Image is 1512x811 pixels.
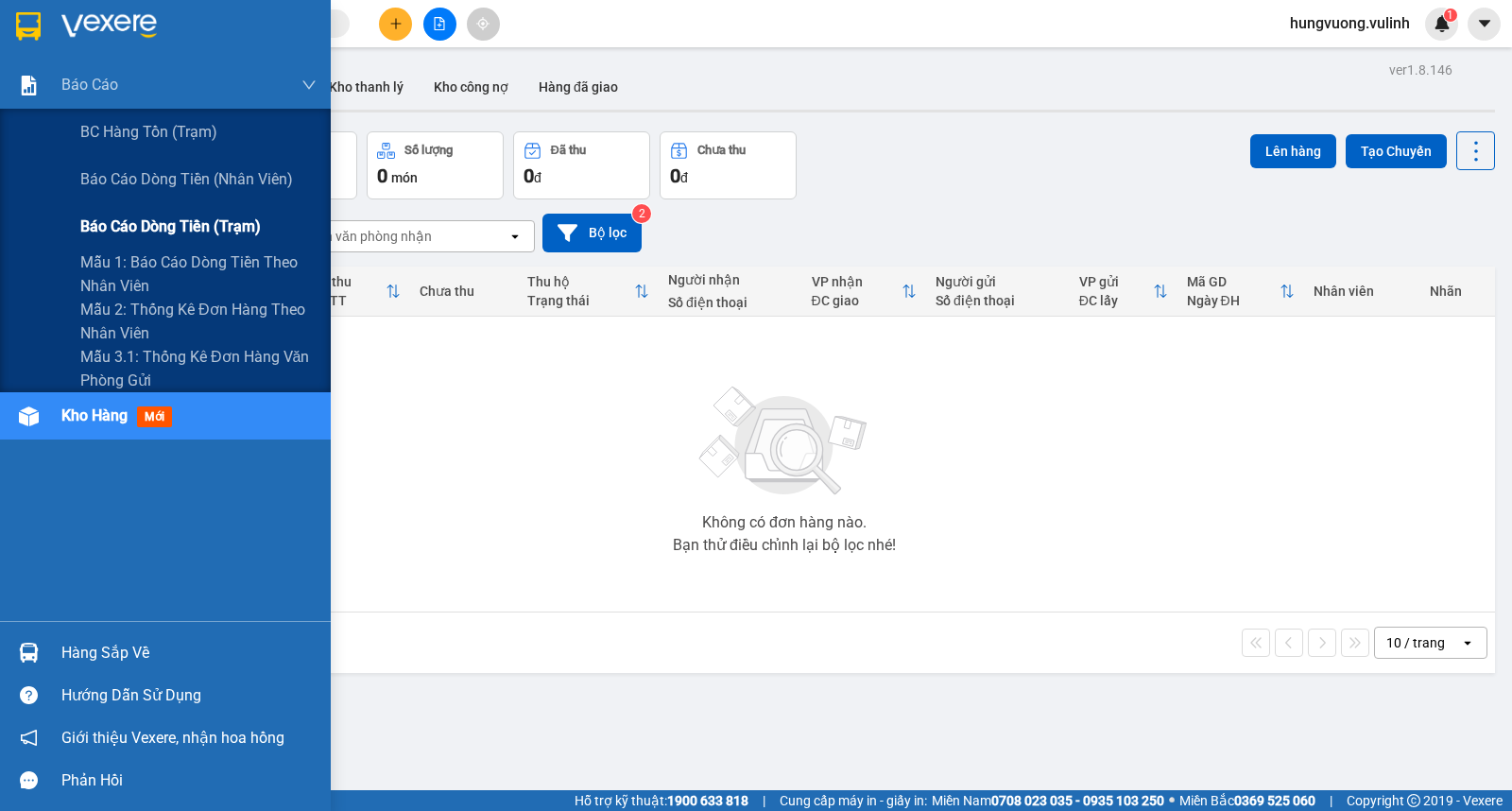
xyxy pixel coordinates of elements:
span: Kho hàng [61,406,128,424]
span: Giới thiệu Vexere, nhận hoa hồng [61,726,284,750]
div: 10 / trang [1386,633,1445,652]
strong: 1900 633 818 [667,793,748,808]
div: Hướng dẫn sử dụng [61,682,317,710]
span: 0 [524,164,534,187]
span: aim [476,17,490,30]
span: | [763,790,765,811]
img: icon-new-feature [1434,15,1451,32]
span: BC hàng tồn (trạm) [80,120,217,144]
span: Mẫu 1: Báo cáo dòng tiền theo nhân viên [80,250,317,298]
div: Chọn văn phòng nhận [301,227,432,246]
span: notification [20,729,38,747]
strong: 0369 525 060 [1234,793,1315,808]
span: Mẫu 3.1: Thống kê đơn hàng văn phòng gửi [80,345,317,392]
span: Báo cáo [61,73,118,96]
div: Bạn thử điều chỉnh lại bộ lọc nhé! [673,538,896,553]
span: Hỗ trợ kỹ thuật: [575,790,748,811]
span: | [1330,790,1332,811]
th: Toggle SortBy [1177,267,1305,317]
button: caret-down [1468,8,1501,41]
button: aim [467,8,500,41]
div: Mã GD [1187,274,1280,289]
div: Số điện thoại [936,293,1060,308]
span: Miền Nam [932,790,1164,811]
li: 1900 8181 [9,136,360,160]
th: Toggle SortBy [302,267,410,317]
img: warehouse-icon [19,406,39,426]
span: phone [9,140,24,155]
div: Không có đơn hàng nào. [702,515,867,530]
button: Chưa thu0đ [660,131,797,199]
div: Số lượng [404,144,453,157]
button: Kho công nợ [419,64,524,110]
div: Người nhận [668,272,793,287]
span: caret-down [1476,15,1493,32]
span: question-circle [20,686,38,704]
b: [PERSON_NAME] [109,12,267,36]
div: HTTT [312,293,386,308]
div: VP nhận [812,274,902,289]
span: file-add [433,17,446,30]
button: Bộ lọc [542,214,642,252]
li: E11, Đường số 8, Khu dân cư Nông [GEOGRAPHIC_DATA], Kv.[GEOGRAPHIC_DATA], [GEOGRAPHIC_DATA] [9,42,360,137]
div: Số điện thoại [668,295,793,310]
div: Hàng sắp về [61,639,317,667]
span: copyright [1407,794,1420,807]
button: plus [379,8,412,41]
span: hungvuong.vulinh [1275,11,1425,35]
button: Số lượng0món [367,131,504,199]
span: environment [109,45,124,60]
button: Kho thanh lý [314,64,419,110]
span: 1 [1447,9,1453,22]
sup: 2 [632,204,651,223]
span: Báo cáo dòng tiền (nhân viên) [80,167,293,191]
div: VP gửi [1079,274,1153,289]
th: Toggle SortBy [1070,267,1177,317]
span: 0 [670,164,680,187]
span: Mẫu 2: Thống kê đơn hàng theo nhân viên [80,298,317,345]
span: mới [137,406,172,427]
div: Trạng thái [527,293,634,308]
div: ver 1.8.146 [1389,60,1452,80]
div: Phản hồi [61,767,317,795]
sup: 1 [1444,9,1457,22]
button: Lên hàng [1250,134,1336,168]
span: đ [680,170,688,185]
button: Đã thu0đ [513,131,650,199]
div: Đã thu [551,144,586,157]
div: Chưa thu [697,144,746,157]
svg: open [507,229,523,244]
span: 0 [377,164,387,187]
button: file-add [423,8,456,41]
span: Miền Bắc [1179,790,1315,811]
div: Ngày ĐH [1187,293,1280,308]
button: Tạo Chuyến [1346,134,1447,168]
div: Người gửi [936,274,1060,289]
span: down [301,78,317,93]
span: Cung cấp máy in - giấy in: [780,790,927,811]
span: message [20,771,38,789]
div: Thu hộ [527,274,634,289]
svg: open [1460,635,1475,650]
div: ĐC giao [812,293,902,308]
img: solution-icon [19,76,39,95]
img: logo-vxr [16,12,41,41]
div: ĐC lấy [1079,293,1153,308]
span: đ [534,170,541,185]
th: Toggle SortBy [802,267,926,317]
span: ⚪️ [1169,797,1175,804]
div: Chưa thu [420,284,508,299]
span: Báo cáo dòng tiền (trạm) [80,215,261,238]
button: Hàng đã giao [524,64,633,110]
div: Nhân viên [1314,284,1411,299]
img: warehouse-icon [19,643,39,663]
th: Toggle SortBy [518,267,659,317]
span: plus [389,17,403,30]
img: svg+xml;base64,PHN2ZyBjbGFzcz0ibGlzdC1wbHVnX19zdmciIHhtbG5zPSJodHRwOi8vd3d3LnczLm9yZy8yMDAwL3N2Zy... [690,375,879,508]
div: Đã thu [312,274,386,289]
strong: 0708 023 035 - 0935 103 250 [991,793,1164,808]
div: Nhãn [1430,284,1486,299]
span: món [391,170,418,185]
img: logo.jpg [9,9,103,103]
